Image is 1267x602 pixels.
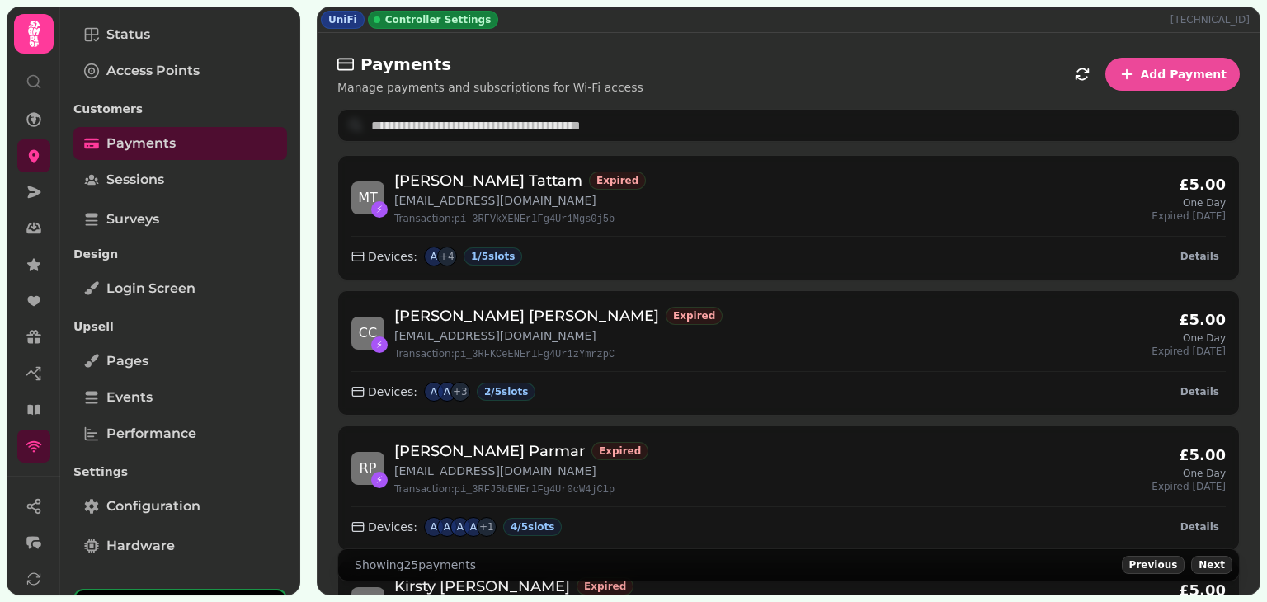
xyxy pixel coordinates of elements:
[394,169,582,192] h3: [PERSON_NAME] Tattam
[73,163,287,196] a: Sessions
[351,248,417,265] div: Devices:
[73,529,287,562] a: Hardware
[371,201,388,218] div: ⚡
[1174,383,1226,400] button: Details
[464,247,523,266] div: 1 / 5 slots
[591,442,648,460] div: Expired
[1183,467,1226,480] div: One Day
[1122,556,1185,574] button: Previous
[424,382,444,402] div: Apple iPhone
[73,54,287,87] a: Access Points
[1183,196,1226,209] div: One Day
[73,94,287,124] p: Customers
[106,536,175,556] span: Hardware
[106,134,176,153] span: Payments
[106,279,195,299] span: Login screen
[73,272,287,305] a: Login screen
[1179,444,1226,467] div: £5.00
[1152,209,1226,223] div: Expired [DATE]
[351,519,417,535] div: Devices:
[1174,248,1226,265] button: Details
[394,347,723,361] div: Transaction:
[73,18,287,51] a: Status
[1180,522,1219,532] span: Details
[394,575,570,598] h3: Kirsty [PERSON_NAME]
[394,327,723,344] p: [EMAIL_ADDRESS][DOMAIN_NAME]
[503,518,563,536] div: 4 / 5 slots
[394,304,659,327] h3: [PERSON_NAME] [PERSON_NAME]
[1191,556,1232,574] button: Next
[1180,387,1219,397] span: Details
[477,383,536,401] div: 2 / 5 slots
[455,484,615,496] span: pi_3RFJ5bENErlFg4Ur0cW4jClp
[1170,13,1256,26] p: [TECHNICAL_ID]
[394,440,585,463] h3: [PERSON_NAME] Parmar
[1180,252,1219,261] span: Details
[1152,480,1226,493] div: Expired [DATE]
[73,127,287,160] a: Payments
[394,463,648,479] p: [EMAIL_ADDRESS][DOMAIN_NAME]
[73,457,287,487] p: Settings
[106,61,200,81] span: Access Points
[437,382,457,402] div: Apple iPhone
[73,345,287,378] a: Pages
[464,517,483,537] div: Apple iPhone
[589,172,646,190] div: Expired
[73,203,287,236] a: Surveys
[437,247,457,266] div: + 4
[1105,58,1240,91] button: Add Payment
[1140,68,1227,80] span: Add Payment
[394,192,646,209] p: [EMAIL_ADDRESS][DOMAIN_NAME]
[666,307,723,325] div: Expired
[106,351,148,371] span: Pages
[455,349,615,360] span: pi_3RFKCeENErlFg4Ur1zYmrzpC
[358,191,378,205] span: M T
[424,517,444,537] div: Apple iPhone
[371,472,388,488] div: ⚡
[437,517,457,537] div: Apple iPhone
[351,383,417,400] div: Devices:
[106,496,200,516] span: Configuration
[577,577,633,595] div: Expired
[73,417,287,450] a: Performance
[394,212,646,226] div: Transaction:
[106,424,196,444] span: Performance
[106,209,159,229] span: Surveys
[1183,332,1226,345] div: One Day
[73,239,287,269] p: Design
[73,312,287,341] p: Upsell
[394,482,648,496] div: Transaction:
[424,247,444,266] div: Apple iPhone
[385,13,492,26] span: Controller Settings
[73,490,287,523] a: Configuration
[1179,308,1226,332] div: £5.00
[477,517,497,537] div: + 1
[1129,560,1178,570] span: Previous
[73,381,287,414] a: Events
[360,462,377,475] span: R P
[450,517,470,537] div: Apple iPhone
[455,214,615,225] span: pi_3RFVkXENErlFg4Ur1Mgs0j5b
[450,382,470,402] div: + 3
[1152,345,1226,358] div: Expired [DATE]
[337,79,643,96] p: Manage payments and subscriptions for Wi-Fi access
[321,11,365,29] div: UniFi
[359,327,377,340] span: C C
[1174,519,1226,535] button: Details
[1179,579,1226,602] div: £5.00
[371,336,388,353] div: ⚡
[337,53,643,76] h2: Payments
[106,388,153,407] span: Events
[1179,173,1226,196] div: £5.00
[345,557,486,573] div: Showing 25 payments
[1199,560,1225,570] span: Next
[106,170,164,190] span: Sessions
[106,25,150,45] span: Status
